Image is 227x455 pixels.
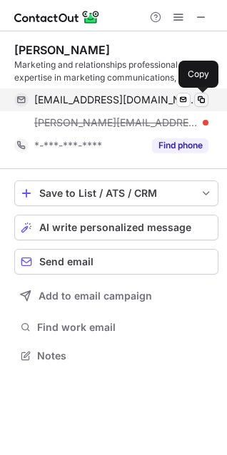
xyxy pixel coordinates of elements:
span: AI write personalized message [39,222,191,233]
button: Reveal Button [152,138,208,153]
div: [PERSON_NAME] [14,43,110,57]
span: Add to email campaign [39,290,152,302]
span: [PERSON_NAME][EMAIL_ADDRESS][DOMAIN_NAME] [34,116,198,129]
button: Add to email campaign [14,283,218,309]
button: save-profile-one-click [14,180,218,206]
button: Send email [14,249,218,275]
button: Find work email [14,317,218,337]
span: [EMAIL_ADDRESS][DOMAIN_NAME] [34,93,198,106]
span: Find work email [37,321,213,334]
button: Notes [14,346,218,366]
button: AI write personalized message [14,215,218,240]
div: Save to List / ATS / CRM [39,188,193,199]
img: ContactOut v5.3.10 [14,9,100,26]
span: Send email [39,256,94,267]
div: Marketing and relationships professional with expertise in marketing communications, events and a... [14,58,218,84]
span: Notes [37,349,213,362]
